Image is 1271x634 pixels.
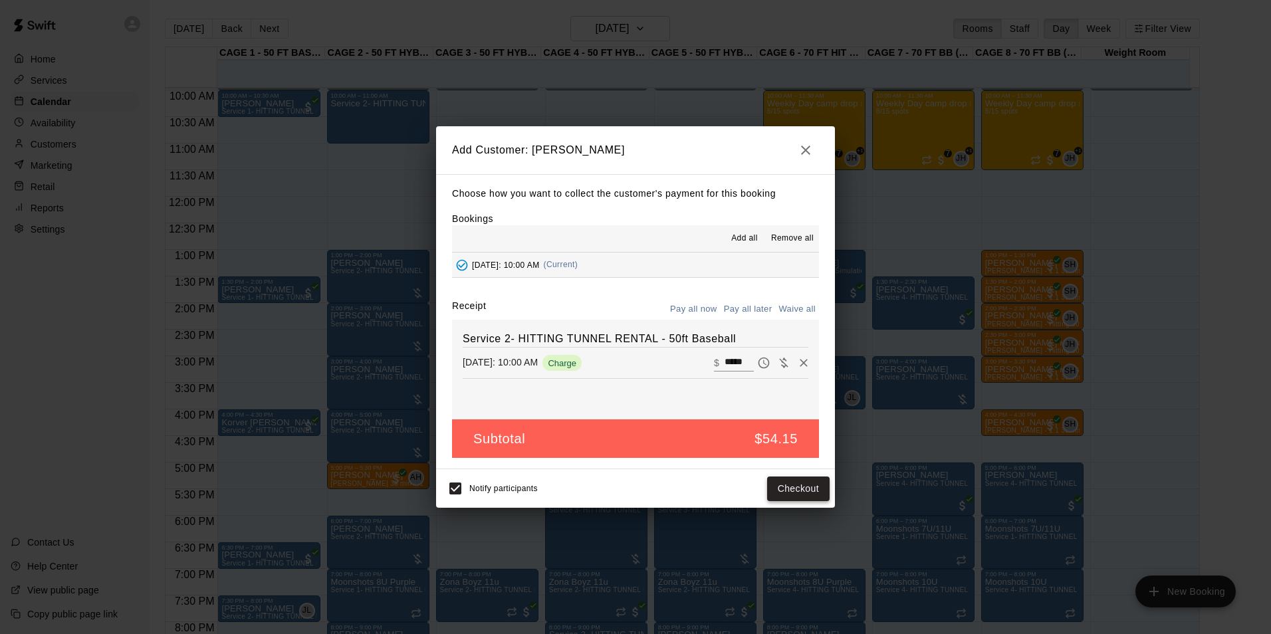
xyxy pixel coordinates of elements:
span: Notify participants [469,484,538,494]
p: $ [714,356,719,370]
button: Waive all [775,299,819,320]
button: Added - Collect Payment[DATE]: 10:00 AM(Current) [452,253,819,277]
h6: Service 2- HITTING TUNNEL RENTAL - 50ft Baseball [463,330,808,348]
span: Add all [731,232,758,245]
button: Remove [794,353,814,373]
button: Added - Collect Payment [452,255,472,275]
button: Pay all now [667,299,721,320]
p: [DATE]: 10:00 AM [463,356,538,369]
button: Add all [723,228,766,249]
span: Charge [542,358,582,368]
span: (Current) [544,260,578,269]
button: Checkout [767,476,830,501]
p: Choose how you want to collect the customer's payment for this booking [452,185,819,202]
h2: Add Customer: [PERSON_NAME] [436,126,835,174]
button: Remove all [766,228,819,249]
span: Pay later [754,356,774,368]
button: Pay all later [721,299,776,320]
span: Remove all [771,232,814,245]
span: [DATE]: 10:00 AM [472,260,540,269]
h5: $54.15 [754,430,798,448]
label: Receipt [452,299,486,320]
label: Bookings [452,213,493,224]
h5: Subtotal [473,430,525,448]
span: Waive payment [774,356,794,368]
